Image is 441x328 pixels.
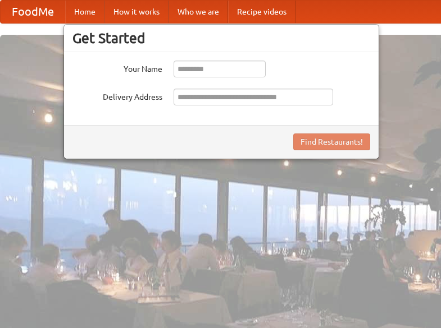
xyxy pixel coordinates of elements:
[104,1,169,23] a: How it works
[293,133,370,150] button: Find Restaurants!
[72,61,162,75] label: Your Name
[169,1,228,23] a: Who we are
[1,1,65,23] a: FoodMe
[228,1,295,23] a: Recipe videos
[72,89,162,103] label: Delivery Address
[65,1,104,23] a: Home
[72,30,370,47] h3: Get Started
